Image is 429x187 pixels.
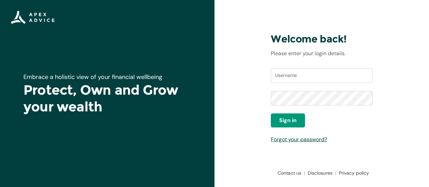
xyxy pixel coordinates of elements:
span: Sign in [279,116,297,124]
a: Privacy policy [336,170,369,176]
a: Forgot your password? [271,136,327,143]
span: Embrace a holistic view of your financial wellbeing [23,73,162,81]
input: Username [271,68,373,83]
a: Disclosures [305,170,336,176]
p: Please enter your login details. [271,50,373,58]
a: Contact us [275,170,305,176]
h3: Welcome back! [271,33,373,45]
img: Apex Advice Group [11,11,55,24]
h1: Protect, Own and Grow your wealth [23,82,191,115]
button: Sign in [271,113,305,127]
